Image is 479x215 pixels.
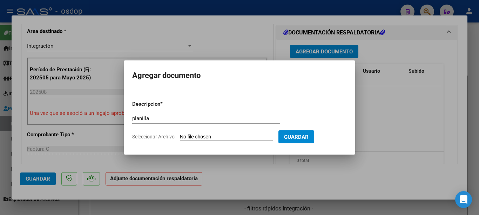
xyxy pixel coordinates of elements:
[132,134,175,139] span: Seleccionar Archivo
[284,134,309,140] span: Guardar
[455,191,472,208] div: Open Intercom Messenger
[278,130,314,143] button: Guardar
[132,69,347,82] h2: Agregar documento
[132,100,197,108] p: Descripcion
